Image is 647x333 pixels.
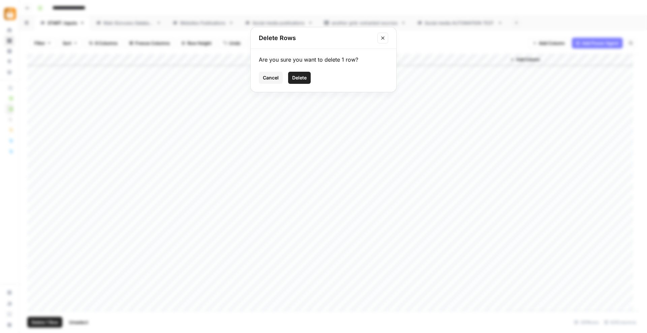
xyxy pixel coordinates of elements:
span: Delete [292,74,307,81]
button: Close modal [377,33,388,43]
div: Are you sure you want to delete 1 row? [259,56,388,64]
button: Cancel [259,72,283,84]
span: Cancel [263,74,279,81]
h2: Delete Rows [259,33,373,43]
button: Delete [288,72,311,84]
